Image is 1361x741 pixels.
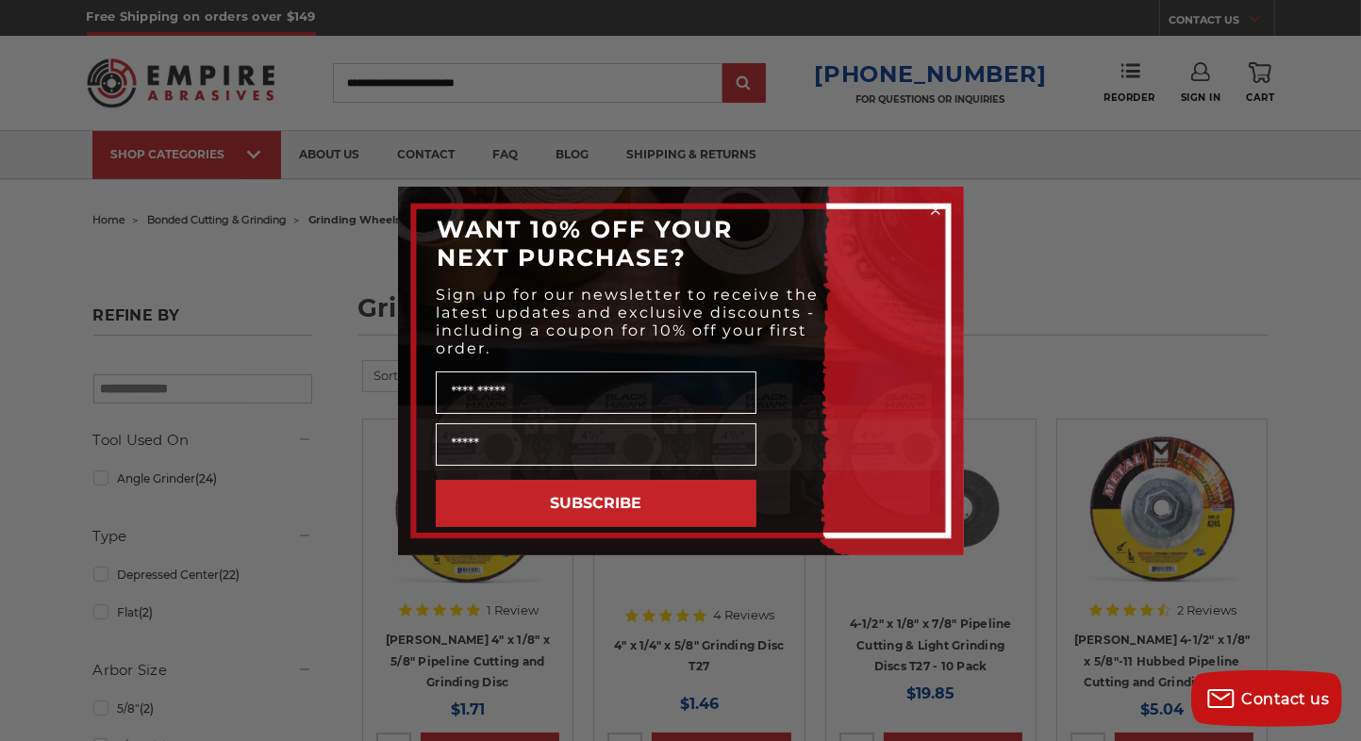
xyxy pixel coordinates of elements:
[436,480,756,527] button: SUBSCRIBE
[926,201,945,220] button: Close dialog
[1191,670,1342,727] button: Contact us
[436,423,756,466] input: Email
[1242,690,1330,708] span: Contact us
[437,286,820,357] span: Sign up for our newsletter to receive the latest updates and exclusive discounts - including a co...
[438,215,734,272] span: WANT 10% OFF YOUR NEXT PURCHASE?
